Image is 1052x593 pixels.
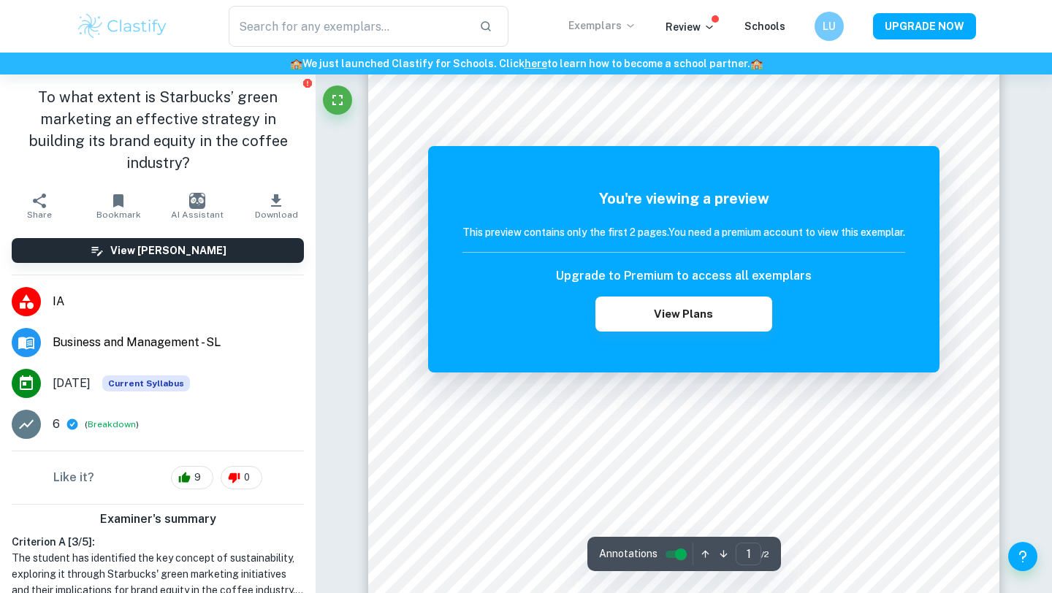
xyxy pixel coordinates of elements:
h6: Upgrade to Premium to access all exemplars [556,267,812,285]
span: 🏫 [750,58,763,69]
button: Breakdown [88,418,136,431]
p: Exemplars [568,18,636,34]
span: Business and Management - SL [53,334,304,351]
p: Review [666,19,715,35]
button: Download [237,185,316,226]
h5: You're viewing a preview [462,188,905,210]
input: Search for any exemplars... [229,6,468,47]
h6: This preview contains only the first 2 pages. You need a premium account to view this exemplar. [462,224,905,240]
a: Schools [744,20,785,32]
button: UPGRADE NOW [873,13,976,39]
button: LU [815,12,844,41]
h6: Examiner's summary [6,510,310,528]
button: Fullscreen [323,85,352,115]
button: Report issue [302,77,313,88]
p: 6 [53,416,60,433]
h6: Like it? [53,469,94,486]
h6: We just launched Clastify for Schools. Click to learn how to become a school partner. [3,56,1049,72]
span: Share [27,210,52,220]
span: Current Syllabus [102,375,190,391]
span: / 2 [761,548,769,561]
span: 🏫 [290,58,302,69]
button: View Plans [595,296,772,332]
h6: Criterion A [ 3 / 5 ]: [12,534,304,550]
span: Download [255,210,298,220]
span: 0 [236,470,258,485]
img: AI Assistant [189,193,205,209]
h6: View [PERSON_NAME] [110,242,226,259]
span: Bookmark [96,210,141,220]
span: AI Assistant [171,210,224,220]
button: Help and Feedback [1008,542,1037,571]
a: here [525,58,547,69]
button: AI Assistant [158,185,237,226]
button: View [PERSON_NAME] [12,238,304,263]
img: Clastify logo [76,12,169,41]
span: ( ) [85,418,139,432]
h1: To what extent is Starbucks’ green marketing an effective strategy in building its brand equity i... [12,86,304,174]
span: 9 [186,470,209,485]
h6: LU [821,18,838,34]
span: [DATE] [53,375,91,392]
span: Annotations [599,546,657,562]
div: This exemplar is based on the current syllabus. Feel free to refer to it for inspiration/ideas wh... [102,375,190,391]
span: IA [53,293,304,310]
button: Bookmark [79,185,158,226]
